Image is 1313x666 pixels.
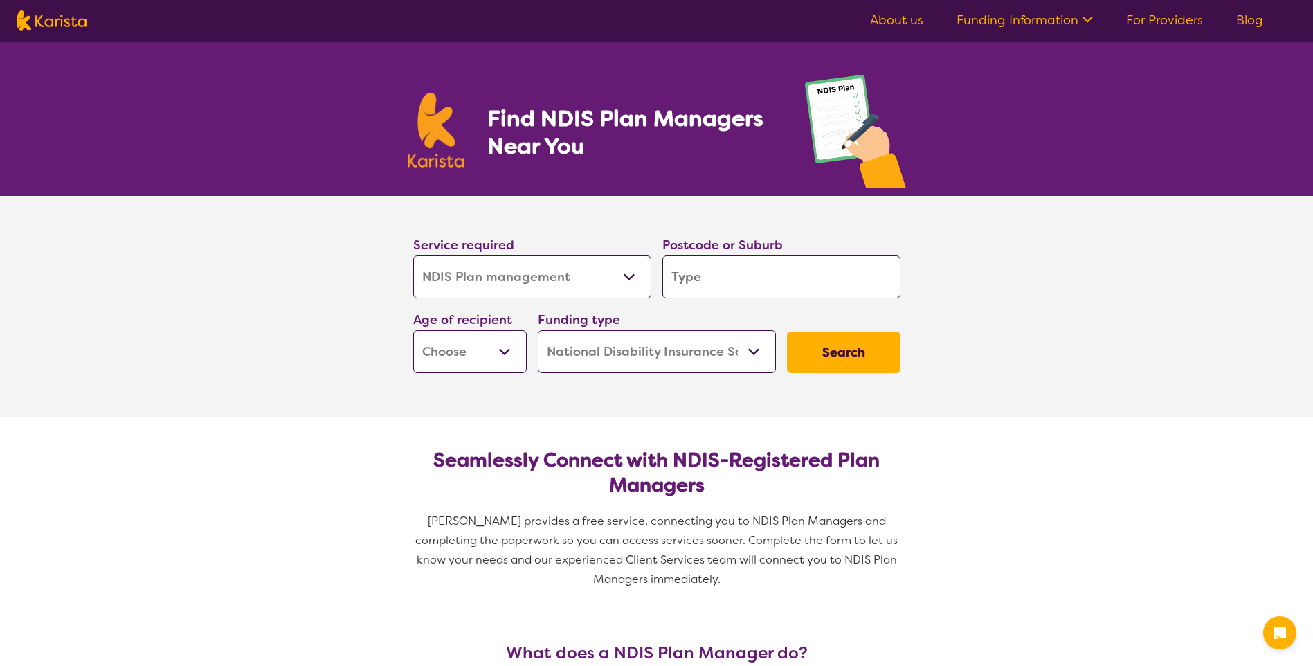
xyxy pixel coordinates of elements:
[805,75,906,196] img: plan-management
[662,255,900,298] input: Type
[408,643,906,663] h3: What does a NDIS Plan Manager do?
[870,12,923,28] a: About us
[413,237,514,253] label: Service required
[408,93,464,168] img: Karista logo
[662,237,783,253] label: Postcode or Suburb
[487,105,777,160] h1: Find NDIS Plan Managers Near You
[538,312,620,328] label: Funding type
[1126,12,1203,28] a: For Providers
[415,514,900,586] span: [PERSON_NAME] provides a free service, connecting you to NDIS Plan Managers and completing the pa...
[424,448,889,498] h2: Seamlessly Connect with NDIS-Registered Plan Managers
[17,10,87,31] img: Karista logo
[957,12,1093,28] a: Funding Information
[1236,12,1263,28] a: Blog
[787,332,900,373] button: Search
[413,312,512,328] label: Age of recipient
